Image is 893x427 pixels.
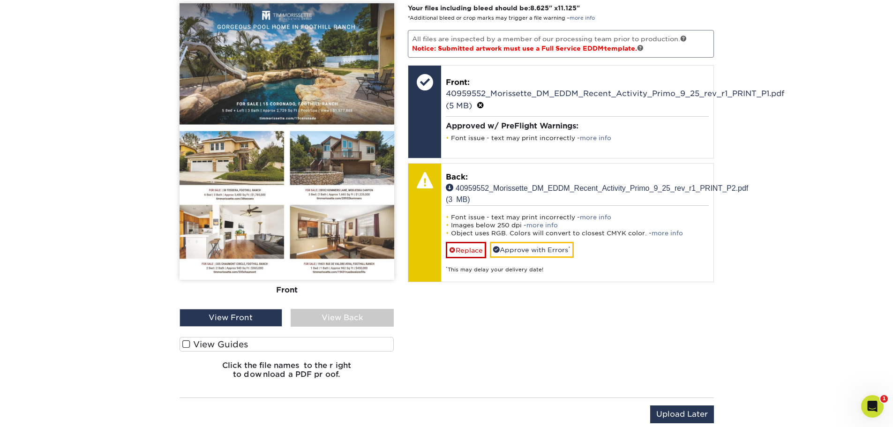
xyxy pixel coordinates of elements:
[580,214,611,221] a: more info
[861,395,884,418] iframe: Intercom live chat
[291,309,394,327] div: View Back
[446,221,709,229] li: Images below 250 dpi -
[558,4,577,12] span: 11.125
[880,395,888,403] span: 1
[408,4,580,12] strong: Your files including bleed should be: " x "
[180,361,394,386] h6: Click the file names to the right to download a PDF proof.
[490,242,574,258] a: Approve with Errors*
[650,405,714,423] input: Upload Later
[570,15,595,21] a: more info
[180,337,394,352] label: View Guides
[446,242,486,258] a: Replace
[180,309,283,327] div: View Front
[408,15,595,21] small: *Additional bleed or crop marks may trigger a file warning –
[446,229,709,237] li: Object uses RGB. Colors will convert to closest CMYK color. -
[446,213,709,221] li: Font issue - text may print incorrectly -
[446,172,468,181] span: Back:
[446,78,470,87] span: Front:
[408,30,714,58] p: All files are inspected by a member of our processing team prior to production.
[446,89,784,110] a: 40959552_Morissette_DM_EDDM_Recent_Activity_Primo_9_25_rev_r1_PRINT_P1.pdf (5 MB)
[180,280,394,300] div: Front
[652,230,683,237] a: more info
[526,222,558,229] a: more info
[446,258,709,274] div: This may delay your delivery date!
[603,47,604,50] span: ®
[530,4,549,12] span: 8.625
[446,134,709,142] li: Font issue - text may print incorrectly -
[446,184,748,202] a: 40959552_Morissette_DM_EDDM_Recent_Activity_Primo_9_25_rev_r1_PRINT_P2.pdf (3 MB)
[446,121,709,130] h4: Approved w/ PreFlight Warnings:
[580,135,611,142] a: more info
[412,45,644,52] span: Notice: Submitted artwork must use a Full Service EDDM template.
